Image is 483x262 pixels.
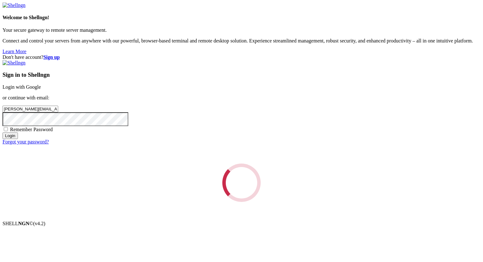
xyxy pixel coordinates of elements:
input: Login [3,132,18,139]
span: 4.2.0 [33,221,46,226]
input: Email address [3,106,58,112]
a: Learn More [3,49,26,54]
span: SHELL © [3,221,45,226]
h3: Sign in to Shellngn [3,71,480,78]
a: Sign up [43,54,60,60]
div: Don't have account? [3,54,480,60]
a: Forgot your password? [3,139,49,144]
p: or continue with email: [3,95,480,101]
p: Your secure gateway to remote server management. [3,27,480,33]
span: Remember Password [10,127,53,132]
img: Shellngn [3,60,25,66]
div: Loading... [215,156,268,209]
input: Remember Password [4,127,8,131]
a: Login with Google [3,84,41,90]
img: Shellngn [3,3,25,8]
h4: Welcome to Shellngn! [3,15,480,20]
p: Connect and control your servers from anywhere with our powerful, browser-based terminal and remo... [3,38,480,44]
b: NGN [18,221,30,226]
